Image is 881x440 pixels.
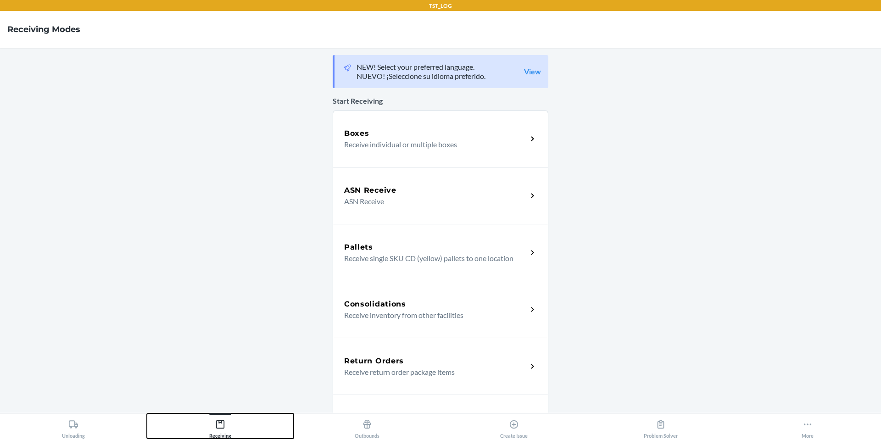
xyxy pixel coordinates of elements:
[500,416,528,439] div: Create Issue
[344,196,520,207] p: ASN Receive
[355,416,379,439] div: Outbounds
[333,95,548,106] p: Start Receiving
[147,413,294,439] button: Receiving
[333,224,548,281] a: PalletsReceive single SKU CD (yellow) pallets to one location
[333,338,548,395] a: Return OrdersReceive return order package items
[333,110,548,167] a: BoxesReceive individual or multiple boxes
[7,23,80,35] h4: Receiving Modes
[62,416,85,439] div: Unloading
[344,299,406,310] h5: Consolidations
[294,413,440,439] button: Outbounds
[802,416,814,439] div: More
[344,367,520,378] p: Receive return order package items
[734,413,881,439] button: More
[440,413,587,439] button: Create Issue
[344,310,520,321] p: Receive inventory from other facilities
[344,185,396,196] h5: ASN Receive
[344,139,520,150] p: Receive individual or multiple boxes
[357,62,485,72] p: NEW! Select your preferred language.
[344,412,402,423] h5: ASOS Returns
[344,242,373,253] h5: Pallets
[644,416,678,439] div: Problem Solver
[333,167,548,224] a: ASN ReceiveASN Receive
[357,72,485,81] p: NUEVO! ¡Seleccione su idioma preferido.
[344,356,404,367] h5: Return Orders
[524,67,541,76] a: View
[344,253,520,264] p: Receive single SKU CD (yellow) pallets to one location
[333,281,548,338] a: ConsolidationsReceive inventory from other facilities
[209,416,231,439] div: Receiving
[429,2,452,10] p: TST_LOG
[344,128,369,139] h5: Boxes
[587,413,734,439] button: Problem Solver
